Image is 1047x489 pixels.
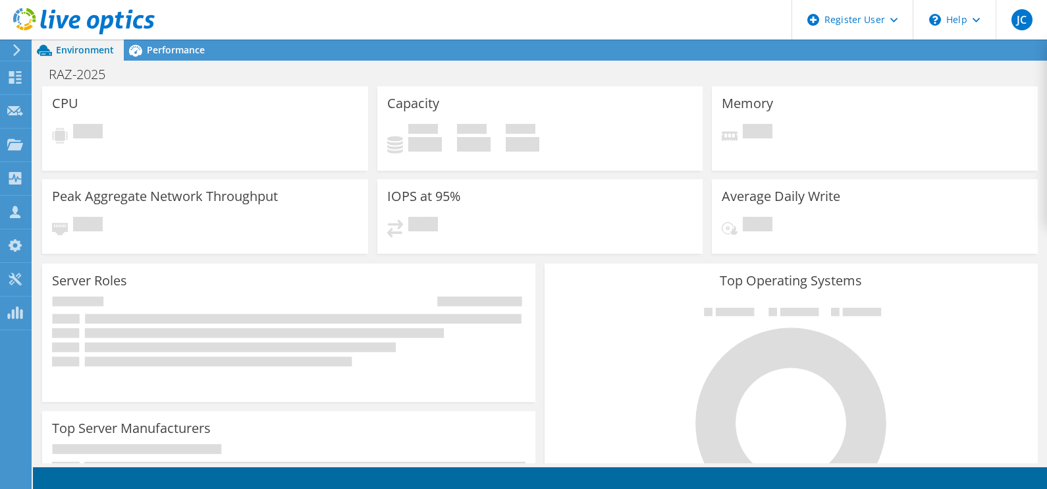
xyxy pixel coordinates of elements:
h1: RAZ-2025 [43,67,126,82]
h3: Average Daily Write [722,189,840,204]
h3: IOPS at 95% [387,189,461,204]
h3: Memory [722,96,773,111]
svg: \n [929,14,941,26]
span: Pending [408,217,438,235]
span: Used [408,124,438,137]
h3: CPU [52,96,78,111]
h4: 0 GiB [506,137,539,152]
span: Environment [56,43,114,56]
span: Pending [743,217,772,235]
h3: Top Server Manufacturers [52,421,211,436]
h3: Server Roles [52,273,127,288]
span: Pending [743,124,772,142]
h4: 0 GiB [408,137,442,152]
h3: Peak Aggregate Network Throughput [52,189,278,204]
span: JC [1011,9,1033,30]
span: Performance [147,43,205,56]
h3: Top Operating Systems [554,273,1028,288]
span: Pending [73,217,103,235]
span: Free [457,124,487,137]
span: Pending [73,124,103,142]
h4: 0 GiB [457,137,491,152]
span: Total [506,124,535,137]
h3: Capacity [387,96,439,111]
